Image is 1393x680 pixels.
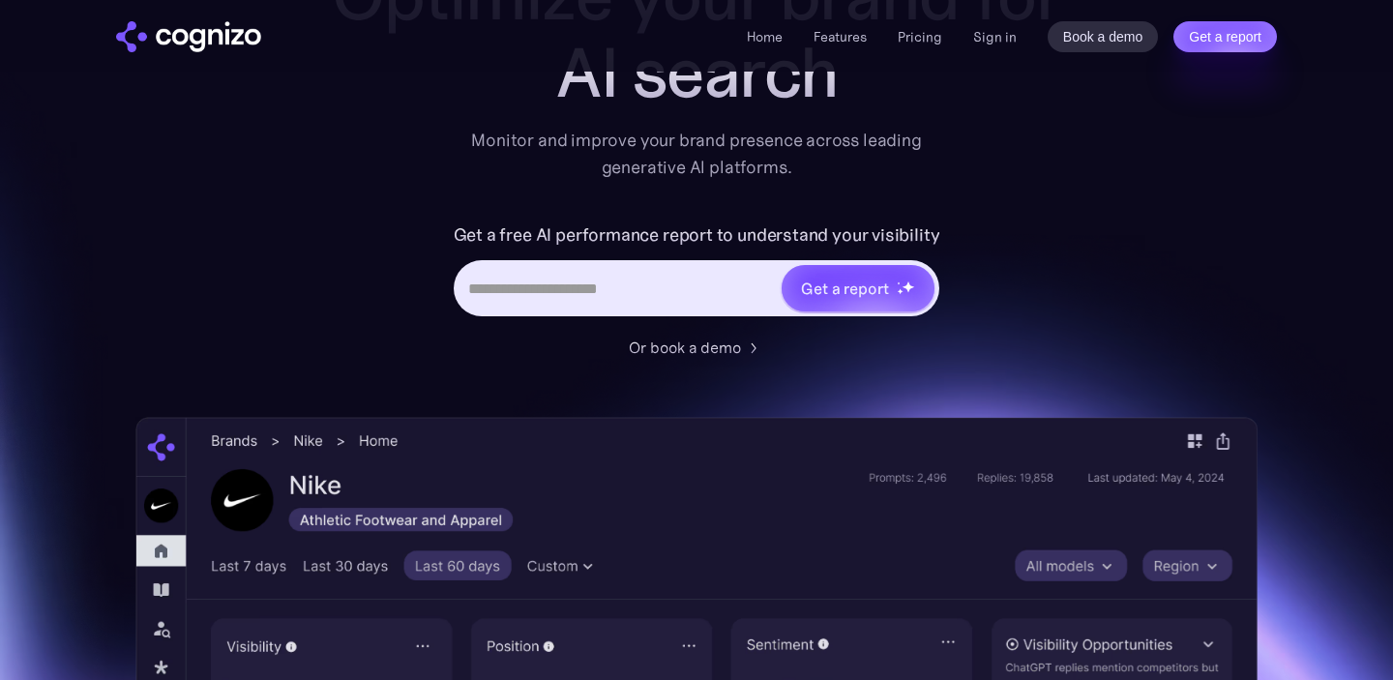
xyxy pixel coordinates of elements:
[902,281,914,293] img: star
[973,25,1017,48] a: Sign in
[897,281,900,284] img: star
[1173,21,1277,52] a: Get a report
[898,28,942,45] a: Pricing
[1048,21,1159,52] a: Book a demo
[459,127,934,181] div: Monitor and improve your brand presence across leading generative AI platforms.
[454,220,940,326] form: Hero URL Input Form
[897,288,904,295] img: star
[747,28,783,45] a: Home
[814,28,867,45] a: Features
[310,34,1083,111] div: AI search
[629,336,741,359] div: Or book a demo
[780,263,936,313] a: Get a reportstarstarstar
[629,336,764,359] a: Or book a demo
[116,21,261,52] img: cognizo logo
[454,220,940,251] label: Get a free AI performance report to understand your visibility
[801,277,888,300] div: Get a report
[116,21,261,52] a: home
